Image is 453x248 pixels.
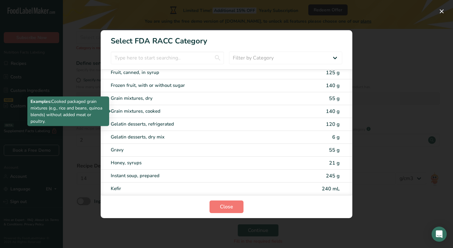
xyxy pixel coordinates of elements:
[111,146,289,154] div: Gravy
[31,99,51,104] b: Examples:
[31,98,106,125] p: Cooked packaged grain mixtures (e.g., rice and beans, quinoa blends) without added meat or poultry.
[329,95,340,102] span: 55 g
[111,133,289,141] div: Gelatin desserts, dry mix
[332,134,340,141] span: 6 g
[111,69,289,76] div: Fruit, canned, in syrup
[111,185,289,192] div: Kefir
[111,95,289,102] div: Grain mixtures, dry
[329,147,340,154] span: 55 g
[326,172,340,179] span: 245 g
[111,108,289,115] div: Grain mixtures, cooked
[111,52,224,64] input: Type here to start searching..
[210,200,243,213] button: Close
[326,69,340,76] span: 125 g
[322,185,340,192] span: 240 mL
[101,30,352,47] h1: Select FDA RACC Category
[111,172,289,179] div: Instant soup, prepared
[111,82,289,89] div: Frozen fruit, with or without sugar
[111,159,289,166] div: Honey, syrups
[326,82,340,89] span: 140 g
[220,203,233,211] span: Close
[329,160,340,166] span: 21 g
[326,108,340,115] span: 140 g
[326,121,340,128] span: 120 g
[111,121,289,128] div: Gelatin desserts, refrigerated
[432,227,447,242] div: Open Intercom Messenger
